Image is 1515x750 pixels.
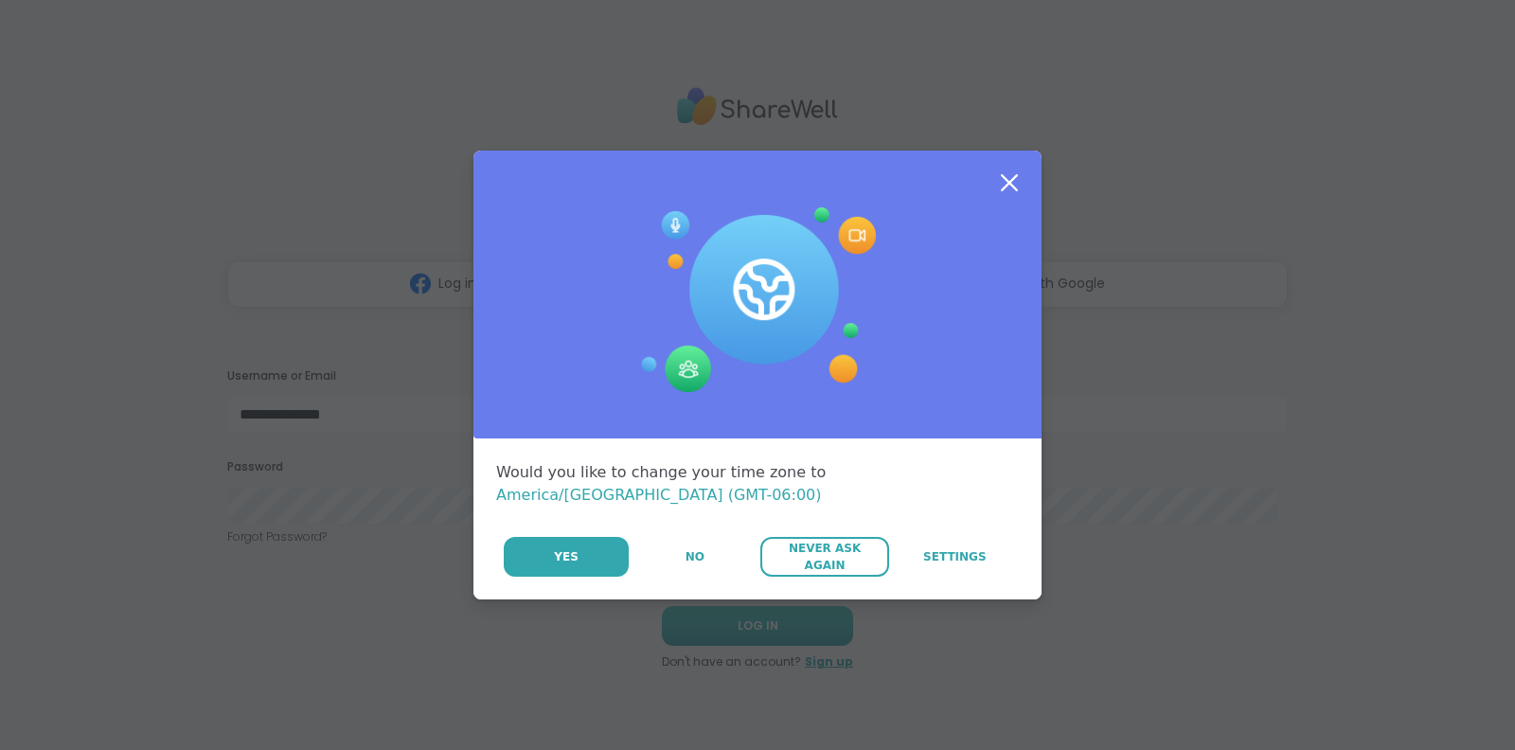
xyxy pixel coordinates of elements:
[631,537,758,577] button: No
[760,537,888,577] button: Never Ask Again
[923,548,987,565] span: Settings
[496,486,822,504] span: America/[GEOGRAPHIC_DATA] (GMT-06:00)
[496,461,1019,507] div: Would you like to change your time zone to
[686,548,704,565] span: No
[891,537,1019,577] a: Settings
[639,207,876,393] img: Session Experience
[770,540,879,574] span: Never Ask Again
[554,548,579,565] span: Yes
[504,537,629,577] button: Yes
